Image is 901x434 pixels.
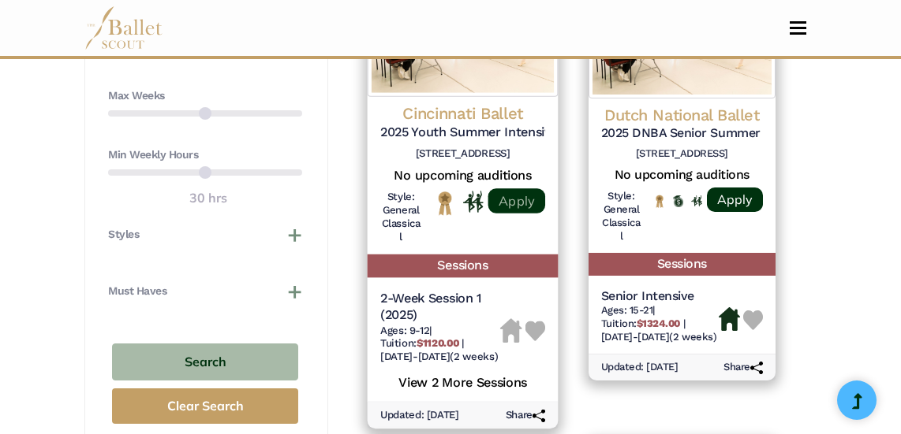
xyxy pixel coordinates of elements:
h5: View 2 More Sessions [380,371,545,391]
img: Housing Available [719,307,740,331]
button: Toggle navigation [779,20,817,35]
h6: [STREET_ADDRESS] [380,147,545,161]
b: $1324.00 [637,317,680,329]
a: Apply [488,187,545,213]
h6: | | [380,324,500,365]
button: Must Haves [108,284,302,299]
h5: No upcoming auditions [601,167,763,184]
span: Ages: 9-12 [380,324,429,336]
h5: Sessions [589,253,776,276]
img: Housing Unavailable [501,318,523,343]
h4: Min Weekly Hours [108,147,302,163]
h5: 2025 DNBA Senior Summer Intensive [601,125,763,142]
button: Clear Search [112,388,298,424]
output: 30 hrs [189,188,227,209]
h5: 2-Week Session 1 (2025) [380,290,500,323]
img: In Person [691,195,702,206]
b: $1120.00 [417,337,458,349]
img: In Person [463,191,484,212]
img: National [435,190,455,215]
h6: [STREET_ADDRESS] [601,147,763,161]
img: Heart [525,321,546,341]
h5: 2025 Youth Summer Intensive [380,124,545,140]
h6: | | [601,304,719,344]
img: Heart [743,310,763,330]
span: [DATE]-[DATE] (2 weeks) [380,351,498,362]
h6: Share [723,361,763,374]
h4: Dutch National Ballet [601,105,763,125]
a: Apply [707,187,763,212]
h5: Sessions [368,254,559,277]
h6: Share [506,408,546,421]
span: Tuition: [380,337,462,349]
h5: No upcoming auditions [380,167,545,184]
button: Search [112,343,298,380]
h4: Cincinnati Ballet [380,103,545,124]
h6: Updated: [DATE] [380,408,459,421]
span: Ages: 15-21 [601,304,653,316]
h5: Senior Intensive [601,288,719,305]
span: [DATE]-[DATE] (2 weeks) [601,331,716,343]
img: National [654,195,665,208]
h6: Style: General Classical [380,190,421,244]
button: Styles [108,227,302,243]
h6: Style: General Classical [601,190,641,243]
h4: Must Haves [108,284,166,299]
h4: Styles [108,227,139,243]
span: Tuition: [601,317,683,329]
h6: Updated: [DATE] [601,361,679,374]
img: Offers Scholarship [673,195,684,207]
h4: Max Weeks [108,88,302,104]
